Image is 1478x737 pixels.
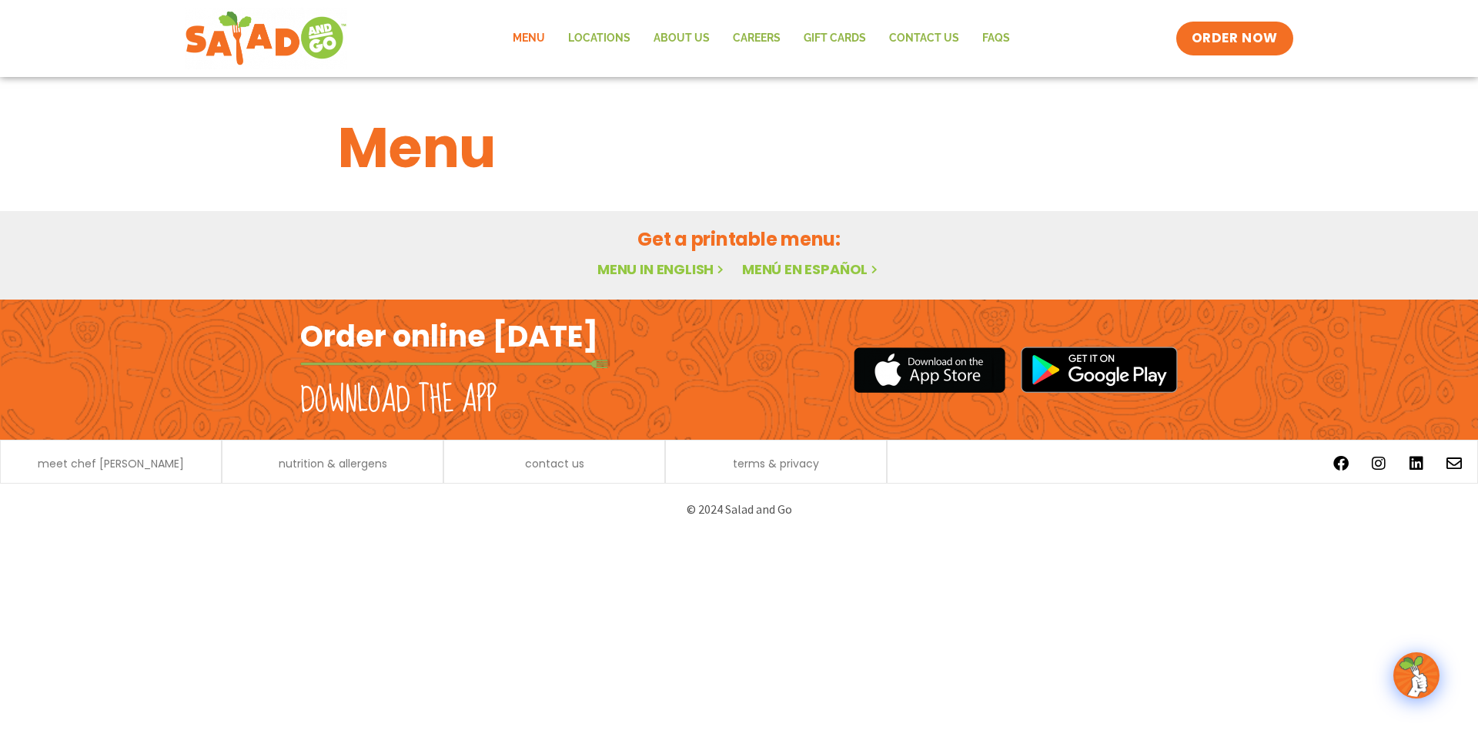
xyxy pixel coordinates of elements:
a: GIFT CARDS [792,21,878,56]
img: new-SAG-logo-768×292 [185,8,347,69]
a: ORDER NOW [1176,22,1293,55]
img: wpChatIcon [1395,654,1438,697]
a: meet chef [PERSON_NAME] [38,458,184,469]
img: appstore [854,345,1005,395]
p: © 2024 Salad and Go [308,499,1170,520]
a: About Us [642,21,721,56]
a: FAQs [971,21,1022,56]
nav: Menu [501,21,1022,56]
a: Menú en español [742,260,881,279]
h1: Menu [338,106,1140,189]
img: google_play [1021,347,1178,393]
a: contact us [525,458,584,469]
h2: Order online [DATE] [300,317,598,355]
a: Menu [501,21,557,56]
a: nutrition & allergens [279,458,387,469]
a: Contact Us [878,21,971,56]
a: Locations [557,21,642,56]
a: Careers [721,21,792,56]
a: Menu in English [597,260,727,279]
h2: Get a printable menu: [338,226,1140,253]
h2: Download the app [300,379,497,422]
span: ORDER NOW [1192,29,1278,48]
img: fork [300,360,608,368]
a: terms & privacy [733,458,819,469]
